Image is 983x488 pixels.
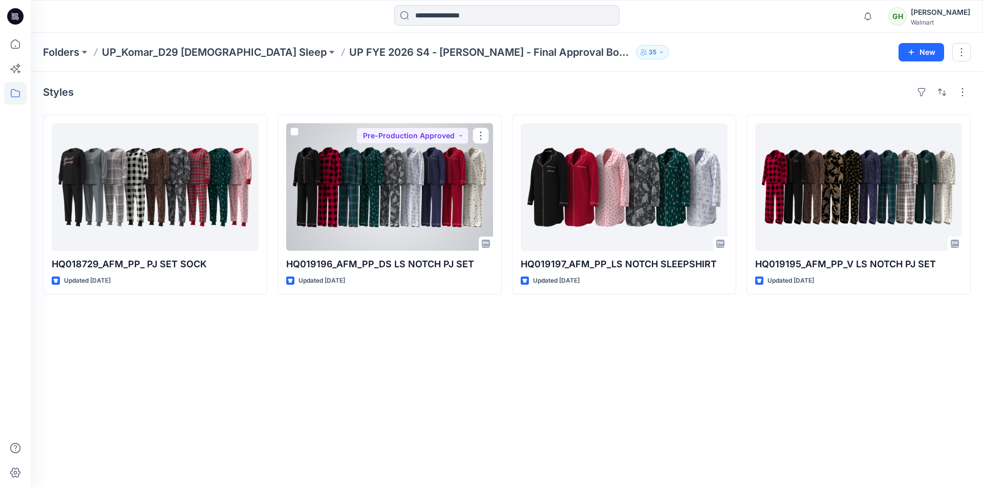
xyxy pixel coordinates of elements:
[286,123,493,251] a: HQ019196_AFM_PP_DS LS NOTCH PJ SET
[64,275,111,286] p: Updated [DATE]
[52,123,259,251] a: HQ018729_AFM_PP_ PJ SET SOCK
[755,123,962,251] a: HQ019195_AFM_PP_V LS NOTCH PJ SET
[911,6,970,18] div: [PERSON_NAME]
[521,257,728,271] p: HQ019197_AFM_PP_LS NOTCH SLEEPSHIRT
[755,257,962,271] p: HQ019195_AFM_PP_V LS NOTCH PJ SET
[636,45,669,59] button: 35
[767,275,814,286] p: Updated [DATE]
[349,45,632,59] p: UP FYE 2026 S4 - [PERSON_NAME] - Final Approval Board
[102,45,327,59] a: UP_Komar_D29 [DEMOGRAPHIC_DATA] Sleep
[649,47,656,58] p: 35
[43,86,74,98] h4: Styles
[533,275,580,286] p: Updated [DATE]
[52,257,259,271] p: HQ018729_AFM_PP_ PJ SET SOCK
[888,7,907,26] div: GH
[298,275,345,286] p: Updated [DATE]
[521,123,728,251] a: HQ019197_AFM_PP_LS NOTCH SLEEPSHIRT
[286,257,493,271] p: HQ019196_AFM_PP_DS LS NOTCH PJ SET
[911,18,970,26] div: Walmart
[43,45,79,59] a: Folders
[899,43,944,61] button: New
